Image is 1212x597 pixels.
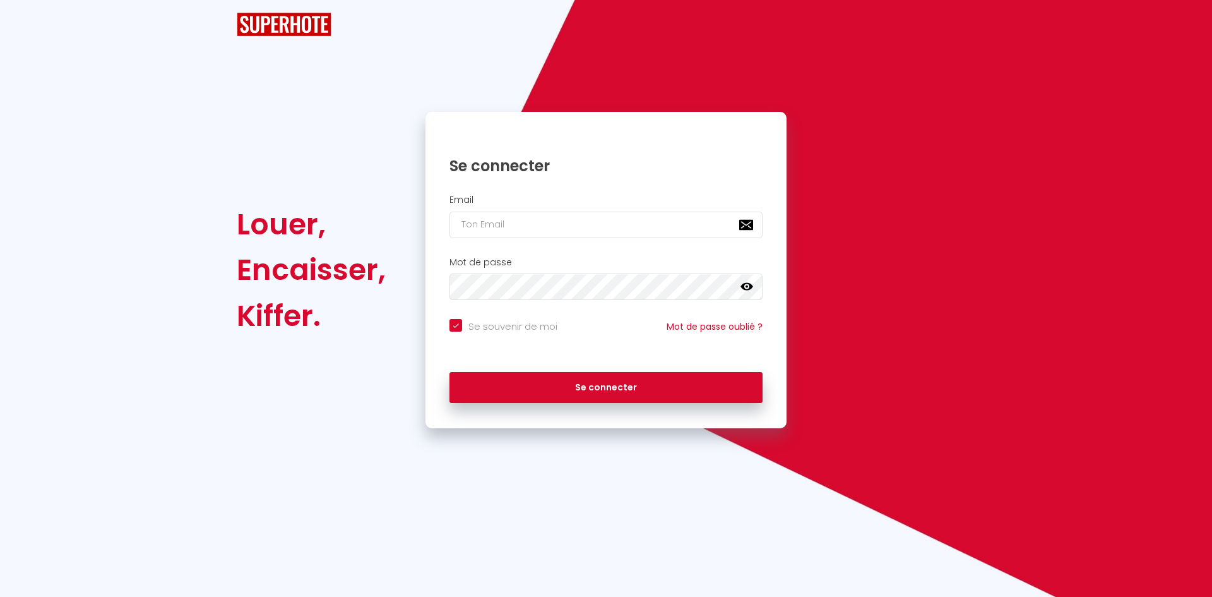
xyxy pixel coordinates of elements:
[237,247,386,292] div: Encaisser,
[237,293,386,339] div: Kiffer.
[449,212,763,238] input: Ton Email
[667,320,763,333] a: Mot de passe oublié ?
[449,156,763,176] h1: Se connecter
[237,13,331,36] img: SuperHote logo
[449,372,763,404] button: Se connecter
[449,195,763,205] h2: Email
[449,257,763,268] h2: Mot de passe
[237,202,386,247] div: Louer,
